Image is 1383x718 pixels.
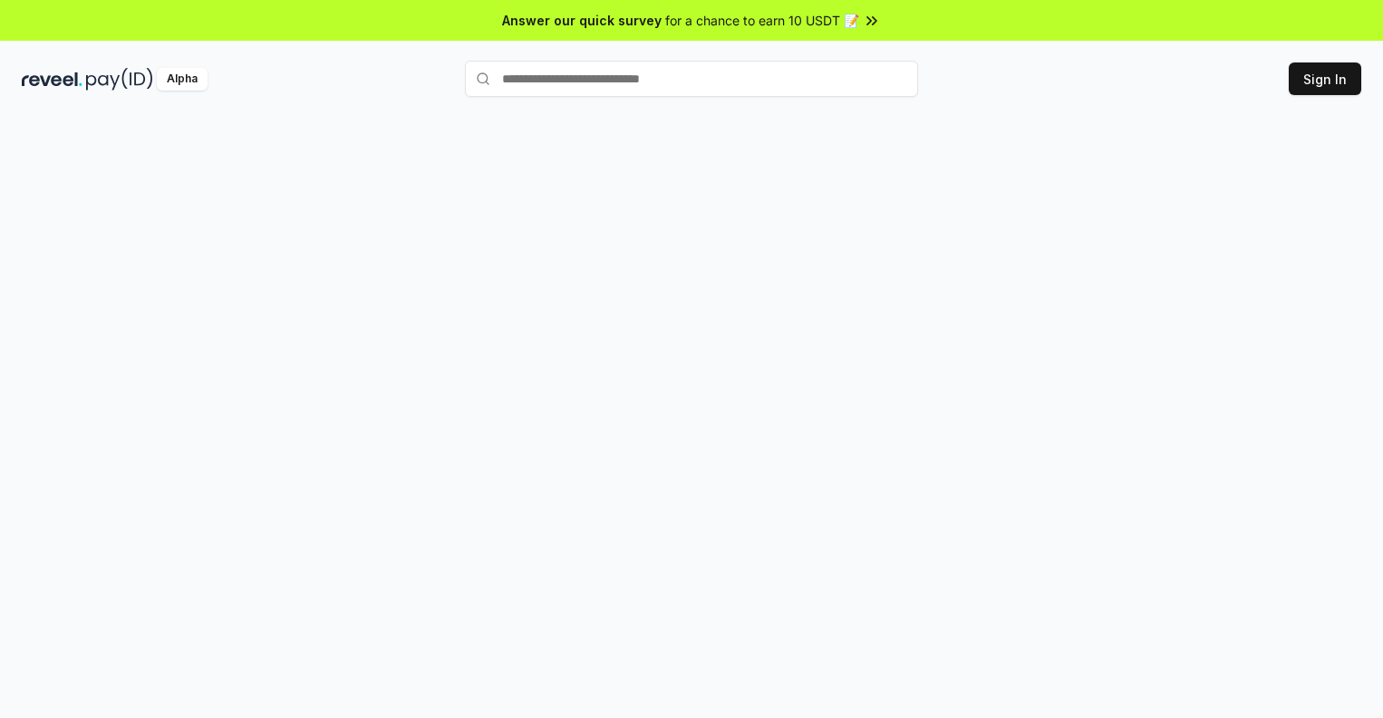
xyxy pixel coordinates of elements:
[502,11,662,30] span: Answer our quick survey
[157,68,208,91] div: Alpha
[22,68,82,91] img: reveel_dark
[665,11,859,30] span: for a chance to earn 10 USDT 📝
[86,68,153,91] img: pay_id
[1289,62,1361,95] button: Sign In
